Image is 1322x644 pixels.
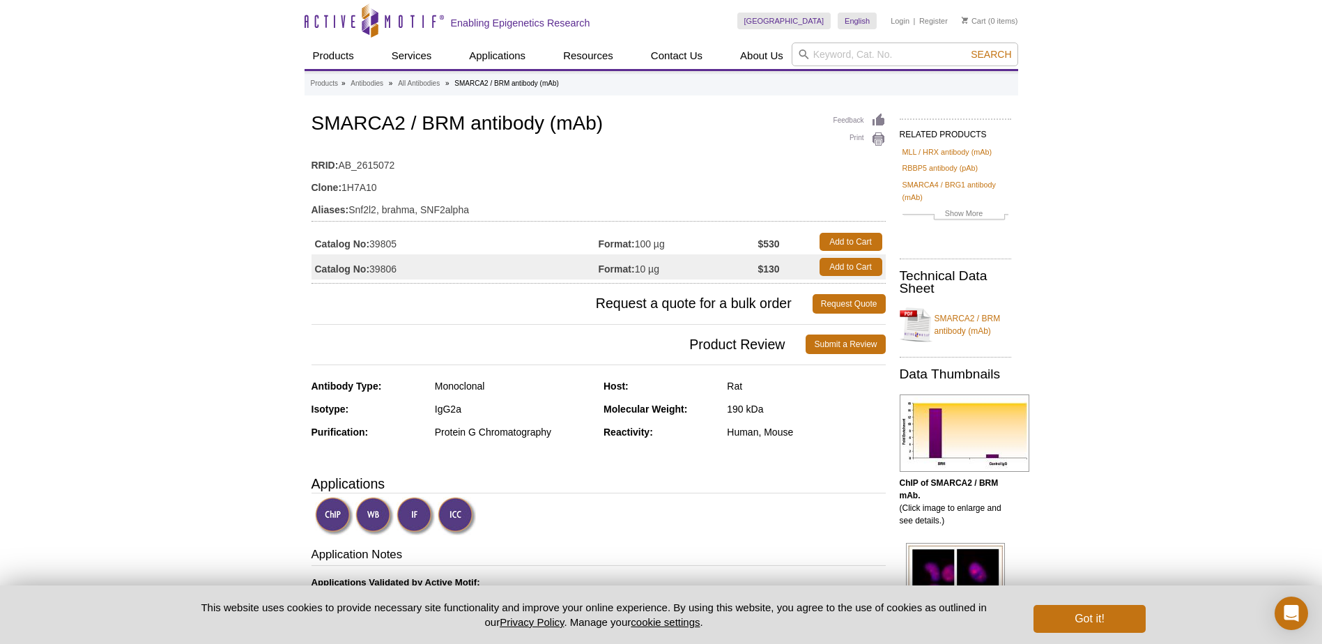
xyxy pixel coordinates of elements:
td: 10 µg [599,254,758,279]
img: Immunocytochemistry Validated [438,497,476,535]
a: Submit a Review [806,335,885,354]
td: AB_2615072 [312,151,886,173]
li: (0 items) [962,13,1018,29]
strong: Catalog No: [315,263,370,275]
a: English [838,13,877,29]
strong: Purification: [312,427,369,438]
a: Show More [902,207,1008,223]
h1: SMARCA2 / BRM antibody (mAb) [312,113,886,137]
strong: Format: [599,263,635,275]
div: Rat [727,380,885,392]
a: Products [305,43,362,69]
span: Request a quote for a bulk order [312,294,813,314]
strong: Aliases: [312,204,349,216]
td: Snf2l2, brahma, SNF2alpha [312,195,886,217]
a: SMARCA4 / BRG1 antibody (mAb) [902,178,1008,204]
div: Human, Mouse [727,426,885,438]
a: Print [833,132,886,147]
a: Antibodies [351,77,383,90]
strong: Antibody Type: [312,381,382,392]
b: Applications Validated by Active Motif: [312,577,480,588]
button: cookie settings [631,616,700,628]
a: RBBP5 antibody (pAb) [902,162,978,174]
strong: $530 [758,238,779,250]
strong: $130 [758,263,779,275]
h3: Application Notes [312,546,886,566]
a: About Us [732,43,792,69]
a: Privacy Policy [500,616,564,628]
strong: Reactivity: [604,427,653,438]
div: Protein G Chromatography [435,426,593,438]
li: » [341,79,346,87]
h2: Technical Data Sheet [900,270,1011,295]
strong: Isotype: [312,404,349,415]
h2: Data Thumbnails [900,368,1011,381]
a: Login [891,16,909,26]
a: Feedback [833,113,886,128]
div: 190 kDa [727,403,885,415]
button: Search [967,48,1015,61]
a: Contact Us [643,43,711,69]
a: Products [311,77,338,90]
p: This website uses cookies to provide necessary site functionality and improve your online experie... [177,600,1011,629]
img: ChIP Validated [315,497,353,535]
td: 39806 [312,254,599,279]
b: ChIP of SMARCA2 / BRM mAb. [900,478,999,500]
h2: RELATED PRODUCTS [900,118,1011,144]
a: All Antibodies [398,77,440,90]
img: Immunofluorescence Validated [397,497,435,535]
input: Keyword, Cat. No. [792,43,1018,66]
button: Got it! [1033,605,1145,633]
strong: RRID: [312,159,339,171]
h2: Enabling Epigenetics Research [451,17,590,29]
strong: Format: [599,238,635,250]
div: Open Intercom Messenger [1275,597,1308,630]
a: Resources [555,43,622,69]
td: 39805 [312,229,599,254]
a: Cart [962,16,986,26]
p: 10 µg per ChIP 0.5 µg/ml dilution [312,576,886,614]
strong: Host: [604,381,629,392]
a: SMARCA2 / BRM antibody (mAb) [900,304,1011,346]
h3: Applications [312,473,886,494]
span: Search [971,49,1011,60]
img: Western Blot Validated [355,497,394,535]
li: » [389,79,393,87]
div: Monoclonal [435,380,593,392]
a: [GEOGRAPHIC_DATA] [737,13,831,29]
p: (Click image to enlarge and see details.) [900,477,1011,527]
a: Request Quote [813,294,886,314]
span: Product Review [312,335,806,354]
a: Add to Cart [820,258,882,276]
a: Add to Cart [820,233,882,251]
li: | [914,13,916,29]
li: » [445,79,449,87]
img: SMARCA2 / BRM antibody (mAb) tested by ChIP. [900,394,1029,472]
strong: Clone: [312,181,342,194]
td: 1H7A10 [312,173,886,195]
div: IgG2a [435,403,593,415]
td: 100 µg [599,229,758,254]
a: Register [919,16,948,26]
strong: Molecular Weight: [604,404,687,415]
img: Your Cart [962,17,968,24]
a: MLL / HRX antibody (mAb) [902,146,992,158]
li: SMARCA2 / BRM antibody (mAb) [454,79,559,87]
strong: Catalog No: [315,238,370,250]
a: Services [383,43,440,69]
a: Applications [461,43,534,69]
